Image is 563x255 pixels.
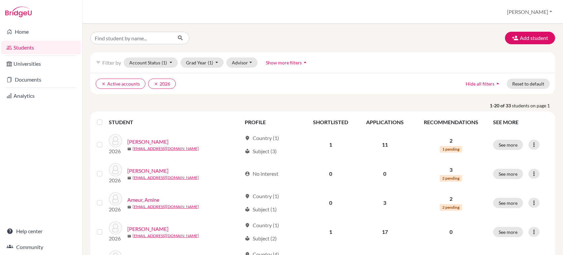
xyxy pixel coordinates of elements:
button: Grad Year(1) [180,57,224,68]
div: Subject (3) [245,147,277,155]
span: 1 pending [440,146,462,153]
span: location_on [245,135,250,141]
img: Araujo, Grace [109,221,122,235]
td: 3 [357,188,413,217]
p: 2026 [109,176,122,184]
button: Hide all filtersarrow_drop_up [460,79,507,89]
th: SEE MORE [489,114,552,130]
button: [PERSON_NAME] [504,6,555,18]
td: 0 [357,159,413,188]
td: 0 [304,188,357,217]
p: 2026 [109,205,122,213]
a: [EMAIL_ADDRESS][DOMAIN_NAME] [133,233,199,239]
a: [PERSON_NAME] [127,225,169,233]
button: clear2026 [148,79,176,89]
span: Show more filters [266,60,302,65]
button: See more [493,140,523,150]
button: See more [493,227,523,237]
span: Filter by [102,59,121,66]
span: students on page 1 [512,102,555,109]
a: Help center [1,225,81,238]
span: mail [127,147,131,151]
span: 2 pending [440,175,462,182]
a: Documents [1,73,81,86]
span: mail [127,176,131,180]
button: clearActive accounts [96,79,145,89]
img: Ameur, Amine [109,192,122,205]
td: 17 [357,217,413,246]
th: APPLICATIONS [357,114,413,130]
td: 1 [304,130,357,159]
a: [EMAIL_ADDRESS][DOMAIN_NAME] [133,204,199,210]
td: 11 [357,130,413,159]
div: No interest [245,170,278,178]
img: Ambrose, Evelyn [109,163,122,176]
th: PROFILE [241,114,304,130]
th: RECOMMENDATIONS [413,114,489,130]
span: mail [127,234,131,238]
p: 2 [417,195,485,203]
span: Hide all filters [466,81,494,87]
p: 2026 [109,147,122,155]
span: local_library [245,207,250,212]
i: filter_list [96,60,101,65]
a: [PERSON_NAME] [127,167,169,175]
button: Account Status(1) [124,57,178,68]
a: Home [1,25,81,38]
span: 2 pending [440,204,462,211]
a: [EMAIL_ADDRESS][DOMAIN_NAME] [133,146,199,152]
div: Subject (1) [245,205,277,213]
img: Alaoui, Lilia [109,134,122,147]
a: Community [1,240,81,254]
span: location_on [245,223,250,228]
a: Ameur, Amine [127,196,159,204]
a: Universities [1,57,81,70]
i: arrow_drop_up [302,59,308,66]
img: Bridge-U [5,7,32,17]
p: 2026 [109,235,122,242]
th: SHORTLISTED [304,114,357,130]
a: Analytics [1,89,81,102]
a: [PERSON_NAME] [127,138,169,146]
div: Country (1) [245,221,279,229]
i: clear [154,82,158,86]
span: (1) [208,60,213,65]
i: clear [101,82,106,86]
span: location_on [245,194,250,199]
button: Add student [505,32,555,44]
span: local_library [245,149,250,154]
span: (1) [162,60,167,65]
strong: 1-20 of 33 [490,102,512,109]
div: Country (1) [245,134,279,142]
button: Advisor [226,57,258,68]
p: 0 [417,228,485,236]
a: [EMAIL_ADDRESS][DOMAIN_NAME] [133,175,199,181]
button: See more [493,198,523,208]
span: mail [127,205,131,209]
button: See more [493,169,523,179]
i: arrow_drop_up [494,80,501,87]
button: Reset to default [507,79,550,89]
th: STUDENT [109,114,241,130]
button: Show more filtersarrow_drop_up [260,57,314,68]
p: 3 [417,166,485,174]
span: account_circle [245,171,250,176]
td: 1 [304,217,357,246]
a: Students [1,41,81,54]
div: Subject (2) [245,235,277,242]
p: 2 [417,137,485,145]
span: local_library [245,236,250,241]
div: Country (1) [245,192,279,200]
input: Find student by name... [90,32,172,44]
td: 0 [304,159,357,188]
